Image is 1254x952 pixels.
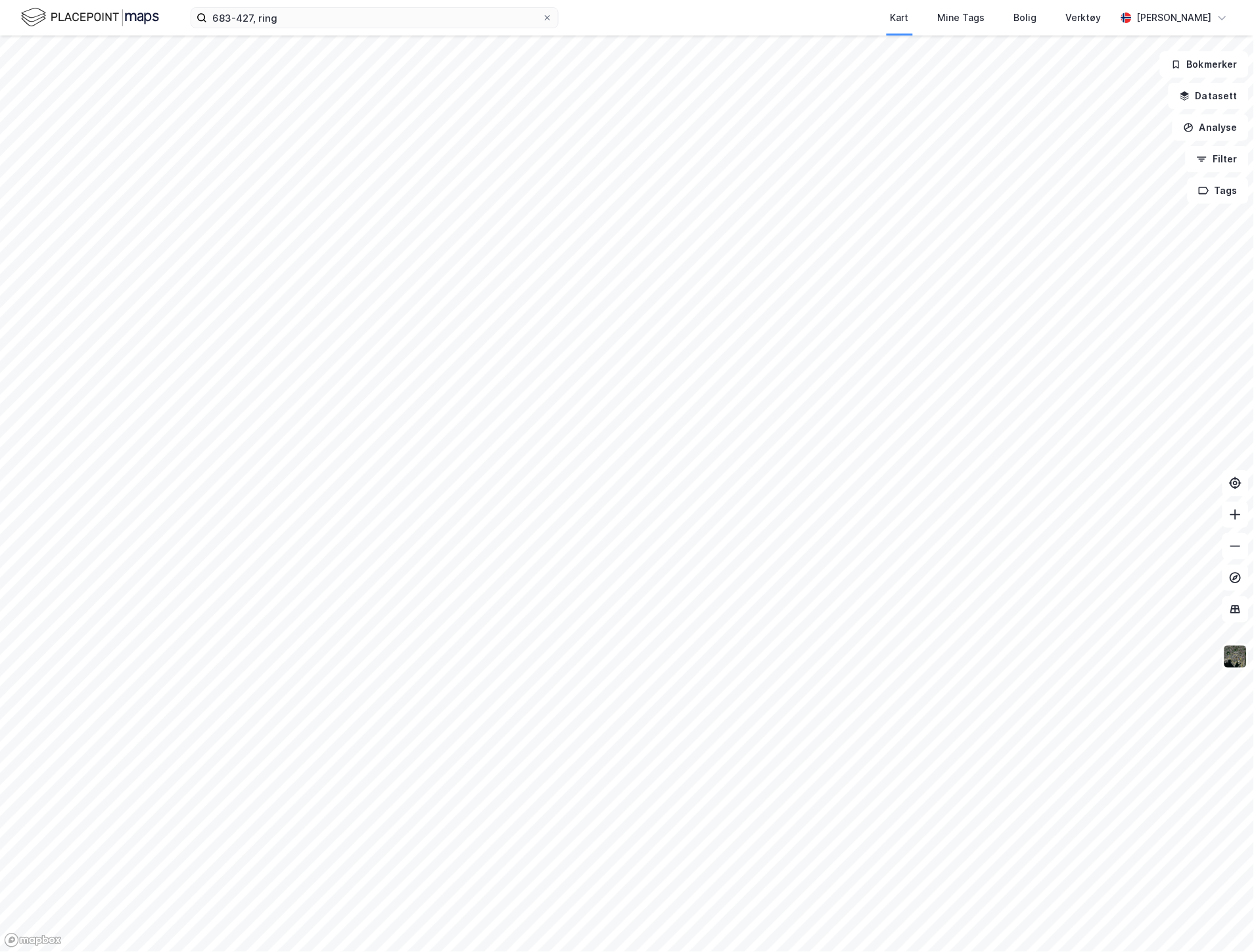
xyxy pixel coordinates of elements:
img: logo.f888ab2527a4732fd821a326f86c7f29.svg [21,6,159,29]
img: 9k= [1223,644,1248,669]
a: Mapbox homepage [4,933,62,948]
div: Verktøy [1066,10,1102,26]
button: Tags [1188,178,1249,204]
iframe: Chat Widget [1188,889,1254,952]
button: Analyse [1173,114,1249,141]
div: Bolig [1014,10,1037,26]
div: [PERSON_NAME] [1137,10,1212,26]
div: Kontrollprogram for chat [1188,889,1254,952]
button: Filter [1186,146,1249,172]
button: Datasett [1169,83,1249,109]
input: Søk på adresse, matrikkel, gårdeiere, leietakere eller personer [207,8,542,28]
div: Kart [891,10,909,26]
button: Bokmerker [1160,51,1249,78]
div: Mine Tags [938,10,985,26]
